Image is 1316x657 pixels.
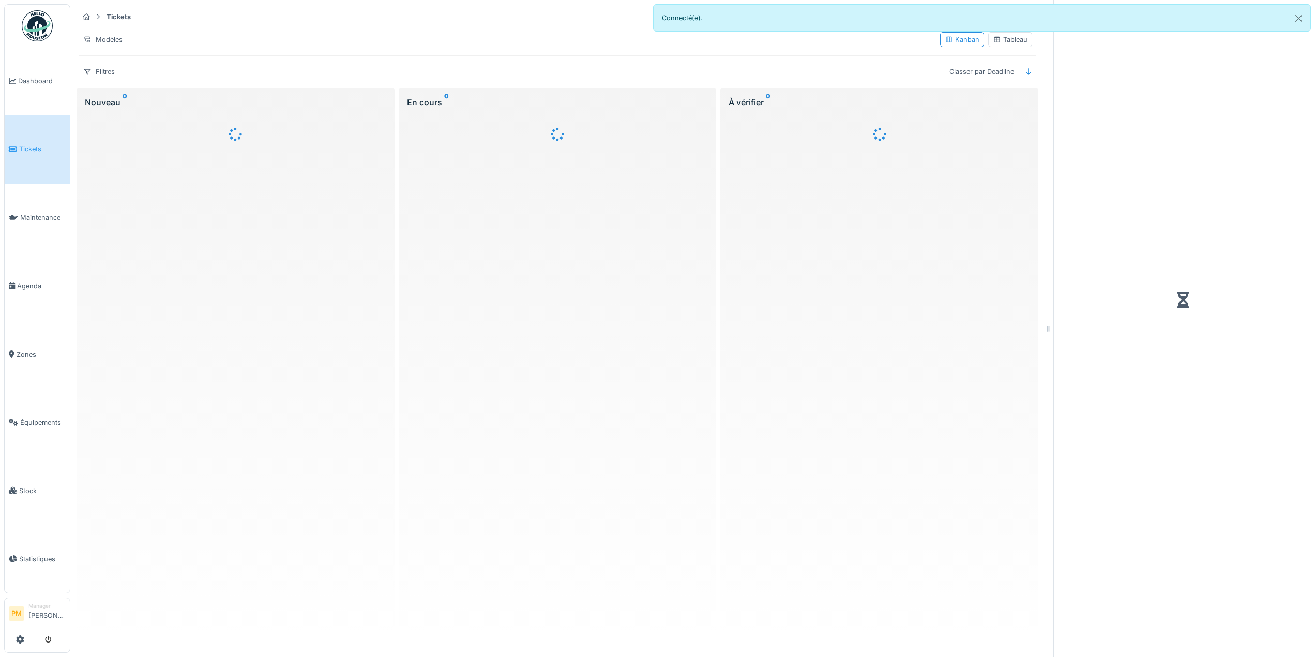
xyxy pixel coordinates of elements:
strong: Tickets [102,12,135,22]
a: Zones [5,320,70,388]
a: Statistiques [5,525,70,593]
span: Stock [19,486,66,496]
a: Agenda [5,252,70,320]
sup: 0 [766,96,770,109]
div: Nouveau [85,96,386,109]
div: Kanban [945,35,979,44]
img: Badge_color-CXgf-gQk.svg [22,10,53,41]
div: À vérifier [729,96,1030,109]
div: En cours [407,96,708,109]
li: [PERSON_NAME] [28,602,66,624]
span: Zones [17,349,66,359]
a: PM Manager[PERSON_NAME] [9,602,66,627]
div: Filtres [79,64,119,79]
span: Dashboard [18,76,66,86]
li: PM [9,606,24,621]
a: Tickets [5,115,70,184]
div: Classer par Deadline [945,64,1019,79]
span: Maintenance [20,212,66,222]
span: Statistiques [19,554,66,564]
a: Maintenance [5,184,70,252]
div: Tableau [993,35,1027,44]
sup: 0 [444,96,449,109]
a: Dashboard [5,47,70,115]
sup: 0 [123,96,127,109]
a: Équipements [5,388,70,456]
span: Agenda [17,281,66,291]
a: Stock [5,456,70,525]
div: Modèles [79,32,127,47]
button: Close [1287,5,1310,32]
span: Tickets [19,144,66,154]
span: Équipements [20,418,66,427]
div: Connecté(e). [653,4,1311,32]
div: Manager [28,602,66,610]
